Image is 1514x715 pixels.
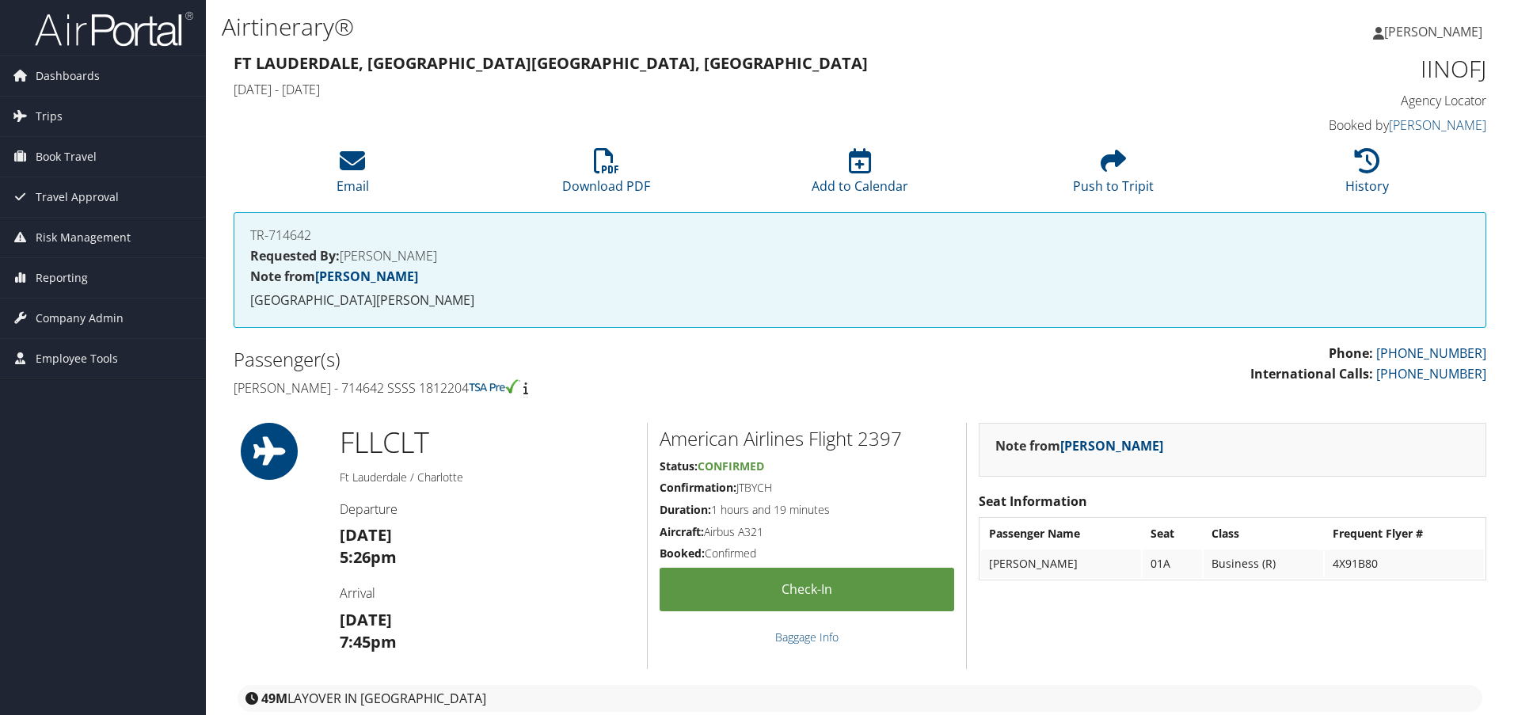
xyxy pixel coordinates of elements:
h4: Agency Locator [1191,92,1486,109]
th: Class [1204,519,1323,548]
strong: Confirmation: [660,480,736,495]
strong: Note from [995,437,1163,454]
a: Email [337,157,369,195]
h4: [PERSON_NAME] [250,249,1470,262]
img: tsa-precheck.png [469,379,520,394]
a: Push to Tripit [1073,157,1154,195]
th: Frequent Flyer # [1325,519,1484,548]
span: Confirmed [698,458,764,473]
span: Book Travel [36,137,97,177]
td: 01A [1143,550,1202,578]
h2: American Airlines Flight 2397 [660,425,954,452]
h5: JTBYCH [660,480,954,496]
h4: TR-714642 [250,229,1470,242]
a: Baggage Info [775,629,839,645]
span: Employee Tools [36,339,118,378]
td: 4X91B80 [1325,550,1484,578]
h5: Ft Lauderdale / Charlotte [340,470,635,485]
span: Travel Approval [36,177,119,217]
a: Add to Calendar [812,157,908,195]
strong: Ft Lauderdale, [GEOGRAPHIC_DATA] [GEOGRAPHIC_DATA], [GEOGRAPHIC_DATA] [234,52,868,74]
span: [PERSON_NAME] [1384,23,1482,40]
strong: 5:26pm [340,546,397,568]
strong: International Calls: [1250,365,1373,382]
strong: Note from [250,268,418,285]
strong: Booked: [660,546,705,561]
h1: IINOFJ [1191,52,1486,86]
h1: Airtinerary® [222,10,1073,44]
div: layover in [GEOGRAPHIC_DATA] [238,685,1482,712]
a: [PERSON_NAME] [1373,8,1498,55]
strong: [DATE] [340,609,392,630]
span: Risk Management [36,218,131,257]
strong: Requested By: [250,247,340,264]
strong: 49M [261,690,287,707]
h4: [DATE] - [DATE] [234,81,1167,98]
strong: Phone: [1329,344,1373,362]
h5: Confirmed [660,546,954,561]
h4: Arrival [340,584,635,602]
a: [PERSON_NAME] [1060,437,1163,454]
p: [GEOGRAPHIC_DATA][PERSON_NAME] [250,291,1470,311]
span: Trips [36,97,63,136]
a: Check-in [660,568,954,611]
h4: Departure [340,500,635,518]
strong: [DATE] [340,524,392,546]
strong: Status: [660,458,698,473]
h2: Passenger(s) [234,346,848,373]
span: Dashboards [36,56,100,96]
span: Reporting [36,258,88,298]
h1: FLL CLT [340,423,635,462]
a: History [1345,157,1389,195]
th: Seat [1143,519,1202,548]
td: Business (R) [1204,550,1323,578]
strong: 7:45pm [340,631,397,652]
td: [PERSON_NAME] [981,550,1141,578]
strong: Duration: [660,502,711,517]
a: [PHONE_NUMBER] [1376,365,1486,382]
a: [PHONE_NUMBER] [1376,344,1486,362]
h4: Booked by [1191,116,1486,134]
h5: Airbus A321 [660,524,954,540]
strong: Aircraft: [660,524,704,539]
h4: [PERSON_NAME] - 714642 SSSS 1812204 [234,379,848,397]
a: [PERSON_NAME] [1389,116,1486,134]
a: [PERSON_NAME] [315,268,418,285]
strong: Seat Information [979,493,1087,510]
a: Download PDF [562,157,650,195]
img: airportal-logo.png [35,10,193,48]
span: Company Admin [36,299,124,338]
th: Passenger Name [981,519,1141,548]
h5: 1 hours and 19 minutes [660,502,954,518]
